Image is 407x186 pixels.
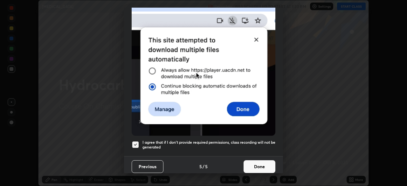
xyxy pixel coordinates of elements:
h4: 5 [205,163,208,170]
button: Done [244,160,275,173]
button: Previous [132,160,163,173]
h4: / [203,163,204,170]
h5: I agree that if I don't provide required permissions, class recording will not be generated [142,140,275,150]
h4: 5 [199,163,202,170]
